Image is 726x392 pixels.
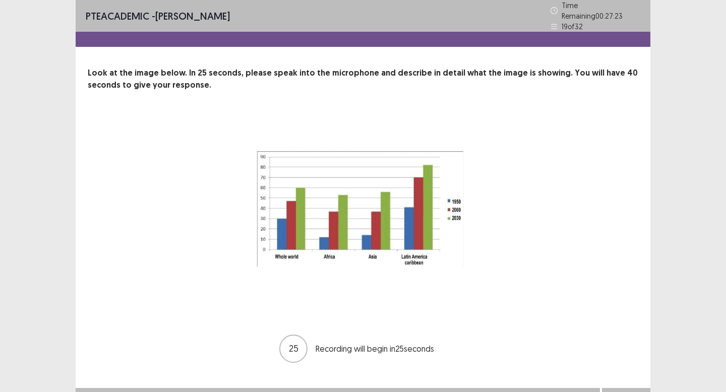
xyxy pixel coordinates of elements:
[316,343,447,355] p: Recording will begin in 25 seconds
[86,10,149,22] span: PTE academic
[86,9,230,24] p: - [PERSON_NAME]
[88,67,638,91] p: Look at the image below. In 25 seconds, please speak into the microphone and describe in detail w...
[237,115,489,313] img: image-description
[562,21,583,32] p: 19 of 32
[289,342,298,355] p: 25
